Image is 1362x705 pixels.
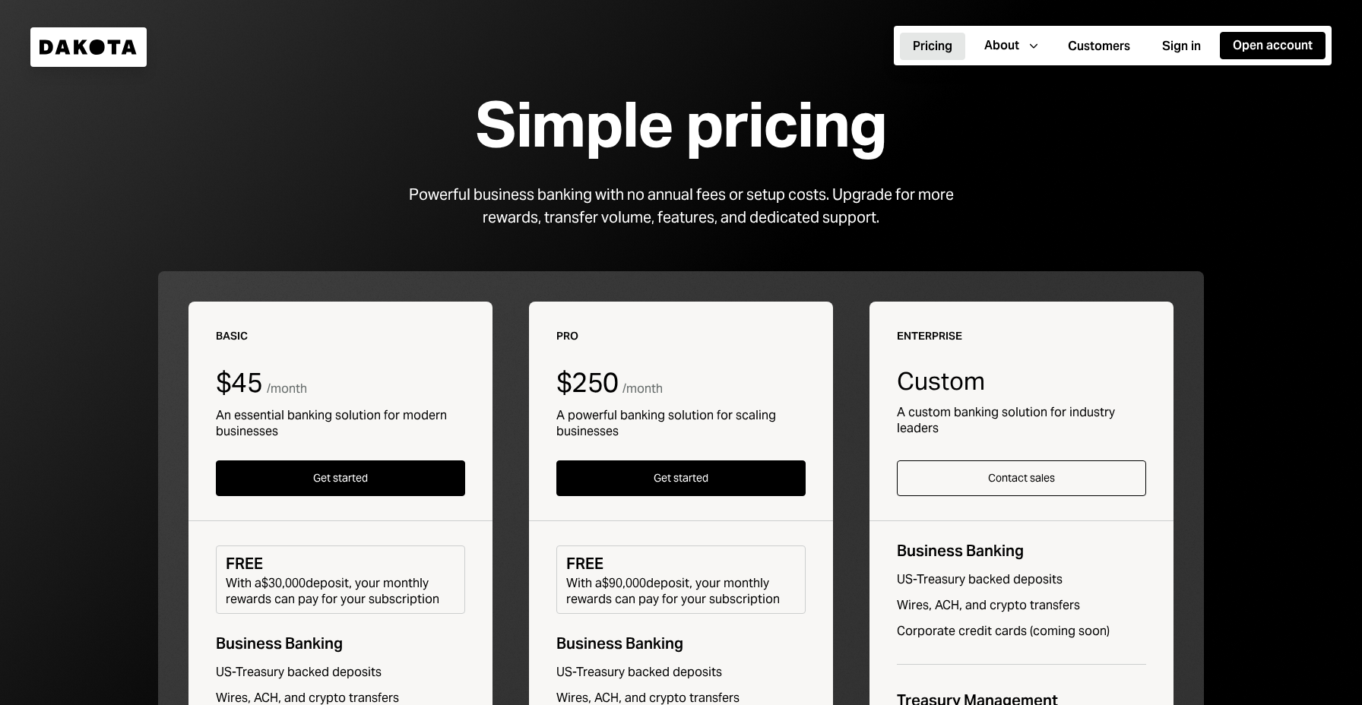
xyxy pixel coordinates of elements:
[389,183,973,229] div: Powerful business banking with no annual fees or setup costs. Upgrade for more rewards, transfer ...
[897,368,1146,394] div: Custom
[984,37,1019,54] div: About
[897,571,1146,588] div: US-Treasury backed deposits
[556,329,806,343] div: Pro
[556,407,806,439] div: A powerful banking solution for scaling businesses
[897,404,1146,436] div: A custom banking solution for industry leaders
[971,32,1049,59] button: About
[900,31,965,61] a: Pricing
[216,632,465,655] div: Business Banking
[216,460,465,496] button: Get started
[1055,33,1143,60] button: Customers
[1220,32,1326,59] button: Open account
[267,381,307,397] div: / month
[556,368,618,398] div: $250
[226,575,455,607] div: With a $30,000 deposit, your monthly rewards can pay for your subscription
[1149,33,1214,60] button: Sign in
[897,597,1146,614] div: Wires, ACH, and crypto transfers
[216,664,465,681] div: US-Treasury backed deposits
[1149,31,1214,61] a: Sign in
[226,552,455,575] div: FREE
[897,623,1146,640] div: Corporate credit cards (coming soon)
[566,575,796,607] div: With a $90,000 deposit, your monthly rewards can pay for your subscription
[622,381,663,397] div: / month
[1055,31,1143,61] a: Customers
[900,33,965,60] button: Pricing
[897,539,1146,562] div: Business Banking
[556,632,806,655] div: Business Banking
[556,460,806,496] button: Get started
[216,407,465,439] div: An essential banking solution for modern businesses
[216,368,262,398] div: $45
[566,552,796,575] div: FREE
[556,664,806,681] div: US-Treasury backed deposits
[897,329,1146,343] div: Enterprise
[897,460,1146,496] button: Contact sales
[475,90,886,159] div: Simple pricing
[216,329,465,343] div: Basic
